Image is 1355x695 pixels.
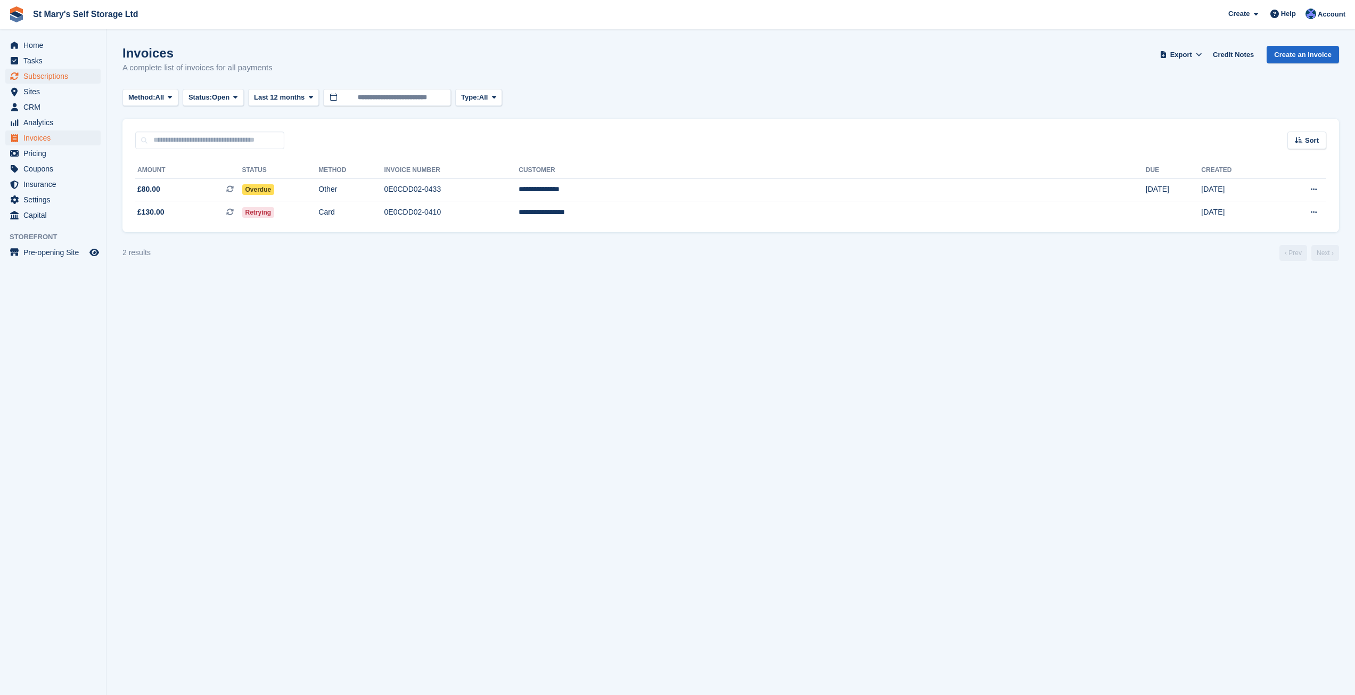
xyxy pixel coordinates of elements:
span: Last 12 months [254,92,305,103]
span: CRM [23,100,87,115]
span: Open [212,92,229,103]
span: Type: [461,92,479,103]
a: menu [5,53,101,68]
img: stora-icon-8386f47178a22dfd0bd8f6a31ec36ba5ce8667c1dd55bd0f319d3a0aa187defe.svg [9,6,24,22]
button: Type: All [455,89,502,107]
td: [DATE] [1201,178,1273,201]
td: [DATE] [1201,201,1273,224]
th: Invoice Number [384,162,519,179]
span: Coupons [23,161,87,176]
span: Status: [188,92,212,103]
span: Sort [1305,135,1319,146]
span: Settings [23,192,87,207]
span: Method: [128,92,155,103]
span: Pricing [23,146,87,161]
span: Tasks [23,53,87,68]
a: menu [5,208,101,223]
span: Pre-opening Site [23,245,87,260]
td: 0E0CDD02-0433 [384,178,519,201]
a: Preview store [88,246,101,259]
a: St Mary's Self Storage Ltd [29,5,143,23]
a: Next [1311,245,1339,261]
span: Insurance [23,177,87,192]
span: £80.00 [137,184,160,195]
th: Method [318,162,384,179]
td: 0E0CDD02-0410 [384,201,519,224]
td: [DATE] [1146,178,1201,201]
span: Analytics [23,115,87,130]
td: Other [318,178,384,201]
nav: Page [1277,245,1341,261]
span: Account [1318,9,1345,20]
a: menu [5,69,101,84]
span: All [155,92,165,103]
img: Matthew Keenan [1305,9,1316,19]
a: menu [5,130,101,145]
a: menu [5,115,101,130]
div: 2 results [122,247,151,258]
a: menu [5,146,101,161]
h1: Invoices [122,46,273,60]
th: Status [242,162,319,179]
span: £130.00 [137,207,165,218]
a: menu [5,177,101,192]
span: Invoices [23,130,87,145]
a: menu [5,100,101,115]
th: Due [1146,162,1201,179]
button: Method: All [122,89,178,107]
a: Create an Invoice [1267,46,1339,63]
span: Help [1281,9,1296,19]
a: Previous [1279,245,1307,261]
span: Export [1170,50,1192,60]
button: Export [1157,46,1204,63]
p: A complete list of invoices for all payments [122,62,273,74]
a: menu [5,38,101,53]
td: Card [318,201,384,224]
a: menu [5,192,101,207]
a: menu [5,84,101,99]
th: Customer [519,162,1146,179]
span: Sites [23,84,87,99]
span: Overdue [242,184,275,195]
span: Subscriptions [23,69,87,84]
th: Amount [135,162,242,179]
a: menu [5,245,101,260]
button: Status: Open [183,89,244,107]
button: Last 12 months [248,89,319,107]
span: Create [1228,9,1250,19]
span: Retrying [242,207,275,218]
span: Capital [23,208,87,223]
a: Credit Notes [1209,46,1258,63]
a: menu [5,161,101,176]
span: Home [23,38,87,53]
th: Created [1201,162,1273,179]
span: Storefront [10,232,106,242]
span: All [479,92,488,103]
